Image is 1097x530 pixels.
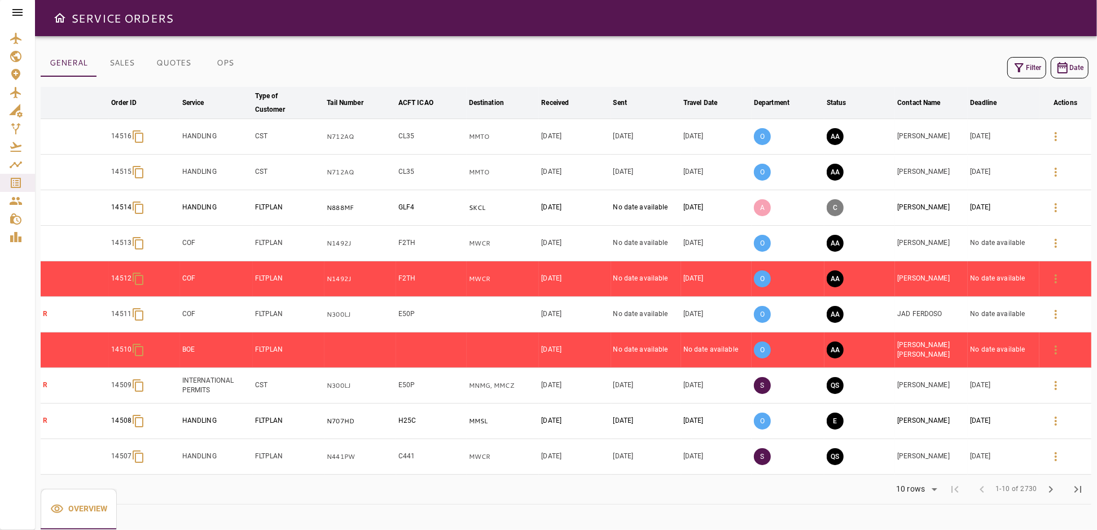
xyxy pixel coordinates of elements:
p: N441PW [327,452,393,462]
button: SALES [96,50,147,77]
p: O [754,306,771,323]
td: HANDLING [180,439,253,475]
p: SKCL [469,203,537,213]
span: 1-10 of 2730 [995,484,1037,495]
td: [PERSON_NAME] [895,261,968,297]
p: R [43,309,107,319]
td: FLTPLAN [253,190,325,226]
td: [PERSON_NAME] [895,368,968,404]
p: N300LJ [327,381,393,391]
p: R [43,416,107,426]
td: No date available [611,332,681,368]
td: [DATE] [539,439,611,475]
button: Open drawer [49,7,71,29]
div: basic tabs example [41,50,251,77]
p: MWCR [469,239,537,248]
td: [DATE] [611,404,681,439]
td: [PERSON_NAME] [895,226,968,261]
td: [DATE] [611,119,681,155]
td: FLTPLAN [253,226,325,261]
button: Details [1042,123,1069,150]
button: Details [1042,443,1069,470]
p: N712AQ [327,168,393,177]
td: [DATE] [968,368,1039,404]
p: O [754,413,771,430]
td: [DATE] [539,119,611,155]
td: [DATE] [611,155,681,190]
p: O [754,164,771,181]
td: [PERSON_NAME] [895,155,968,190]
p: MNMG, MMCZ [469,381,537,391]
td: FLTPLAN [253,261,325,297]
p: 14514 [111,203,131,212]
p: A [754,199,771,216]
p: MMSL [469,417,537,426]
button: Details [1042,159,1069,186]
p: S [754,377,771,394]
td: [DATE] [681,439,752,475]
td: [PERSON_NAME] [895,119,968,155]
span: Destination [469,96,519,109]
td: COF [180,261,253,297]
div: Deadline [970,96,997,109]
button: Date [1051,57,1089,78]
p: N888MF [327,203,393,213]
td: [DATE] [539,261,611,297]
div: Tail Number [327,96,363,109]
td: [DATE] [539,368,611,404]
td: [DATE] [681,261,752,297]
p: N300LJ [327,310,393,319]
td: No date available [681,332,752,368]
p: O [754,235,771,252]
p: N712AQ [327,132,393,142]
h6: SERVICE ORDERS [71,9,173,27]
button: Filter [1007,57,1046,78]
td: [DATE] [539,226,611,261]
p: 14516 [111,132,131,141]
p: O [754,341,771,358]
button: Details [1042,301,1069,328]
td: [DATE] [611,368,681,404]
td: [DATE] [968,190,1039,226]
td: [DATE] [539,190,611,226]
button: Details [1042,372,1069,399]
p: O [754,270,771,287]
td: No date available [968,226,1039,261]
td: [DATE] [681,404,752,439]
td: [DATE] [681,368,752,404]
td: No date available [611,297,681,332]
p: O [754,128,771,145]
p: 14512 [111,274,131,283]
td: [DATE] [681,155,752,190]
td: E50P [396,297,467,332]
td: [DATE] [968,404,1039,439]
td: C441 [396,439,467,475]
span: Tail Number [327,96,378,109]
td: HANDLING [180,404,253,439]
p: N707HD [327,417,393,426]
td: [PERSON_NAME] [PERSON_NAME] [895,332,968,368]
td: COF [180,297,253,332]
td: [PERSON_NAME] [895,404,968,439]
p: 14510 [111,345,131,354]
td: HANDLING [180,155,253,190]
p: MWCR [469,452,537,462]
button: GENERAL [41,50,96,77]
td: No date available [968,297,1039,332]
span: Department [754,96,804,109]
span: Type of Customer [255,89,323,116]
div: Service [182,96,204,109]
div: Sent [613,96,628,109]
span: Received [541,96,583,109]
span: Last Page [1064,476,1091,503]
span: Deadline [970,96,1011,109]
td: No date available [968,332,1039,368]
p: 14511 [111,309,131,319]
td: CST [253,119,325,155]
td: JAD FERDOSO [895,297,968,332]
button: QUOTES [147,50,200,77]
button: Overview [41,489,117,529]
td: CL35 [396,119,467,155]
span: last_page [1071,483,1085,496]
span: Status [827,96,861,109]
